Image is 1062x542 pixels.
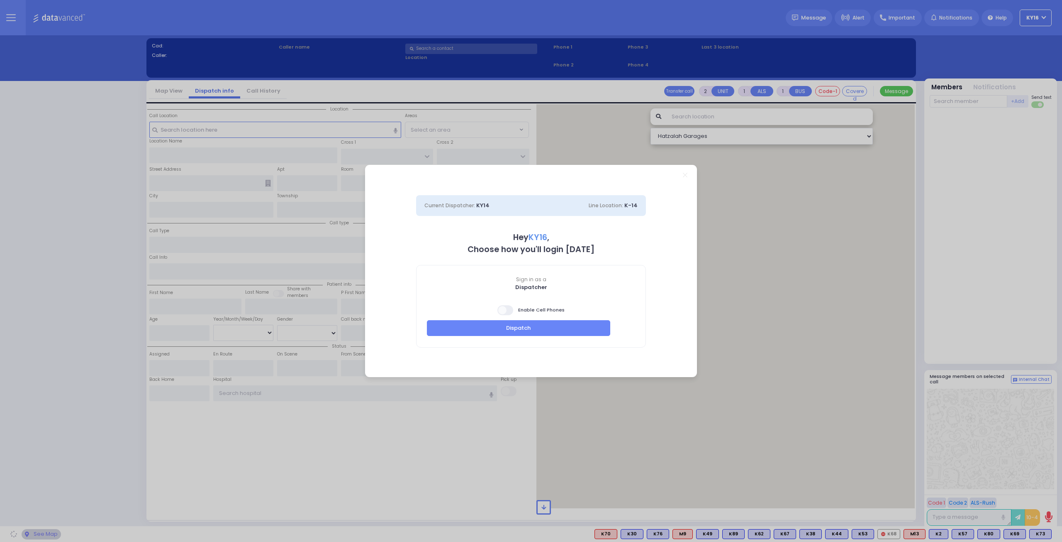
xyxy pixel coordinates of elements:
b: Choose how you'll login [DATE] [468,244,594,255]
span: Enable Cell Phones [497,304,565,316]
b: Hey , [513,232,549,243]
span: KY14 [476,201,490,209]
span: Sign in as a [417,276,645,283]
span: Current Dispatcher: [424,202,475,209]
b: Dispatcher [515,283,547,291]
a: Close [683,173,687,177]
span: K-14 [624,201,638,209]
span: Line Location: [589,202,623,209]
button: Dispatch [427,320,610,336]
span: KY16 [529,232,547,243]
